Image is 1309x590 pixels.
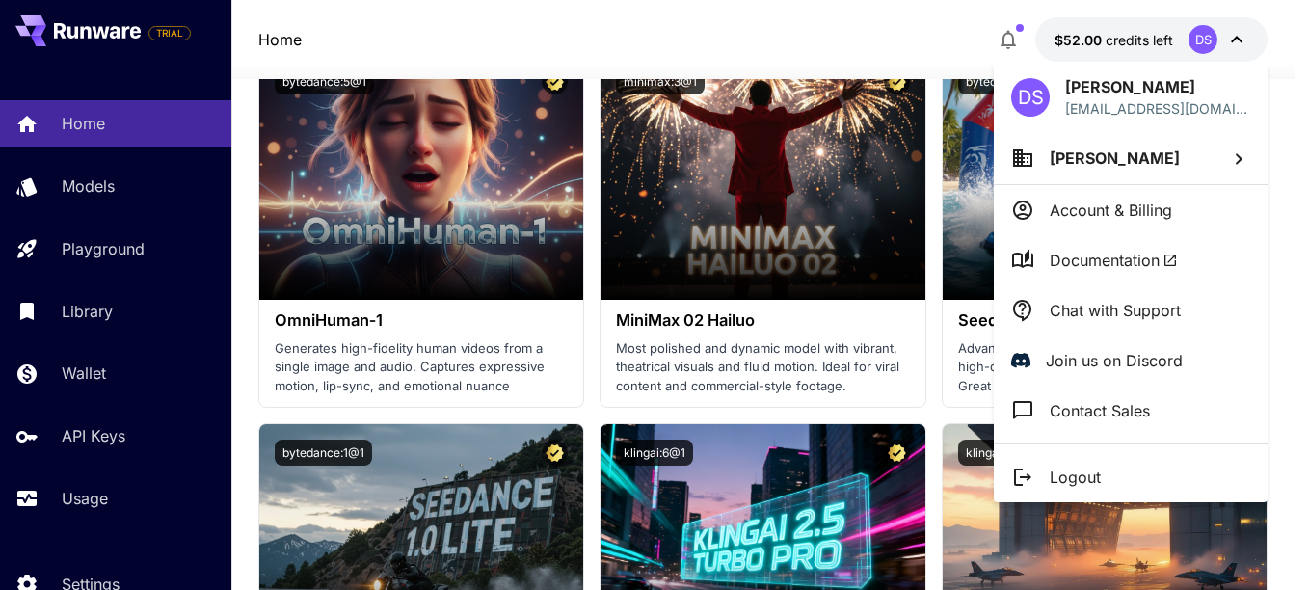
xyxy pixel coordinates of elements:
p: Logout [1050,466,1101,489]
p: Contact Sales [1050,399,1150,422]
div: danielsanchez@funinfa.org.do [1065,98,1250,119]
p: Join us on Discord [1046,349,1183,372]
p: [PERSON_NAME] [1065,75,1250,98]
p: Chat with Support [1050,299,1181,322]
p: [EMAIL_ADDRESS][DOMAIN_NAME] [1065,98,1250,119]
p: Account & Billing [1050,199,1172,222]
span: Documentation [1050,249,1178,272]
button: [PERSON_NAME] [994,132,1268,184]
span: [PERSON_NAME] [1050,148,1180,168]
div: DS [1011,78,1050,117]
